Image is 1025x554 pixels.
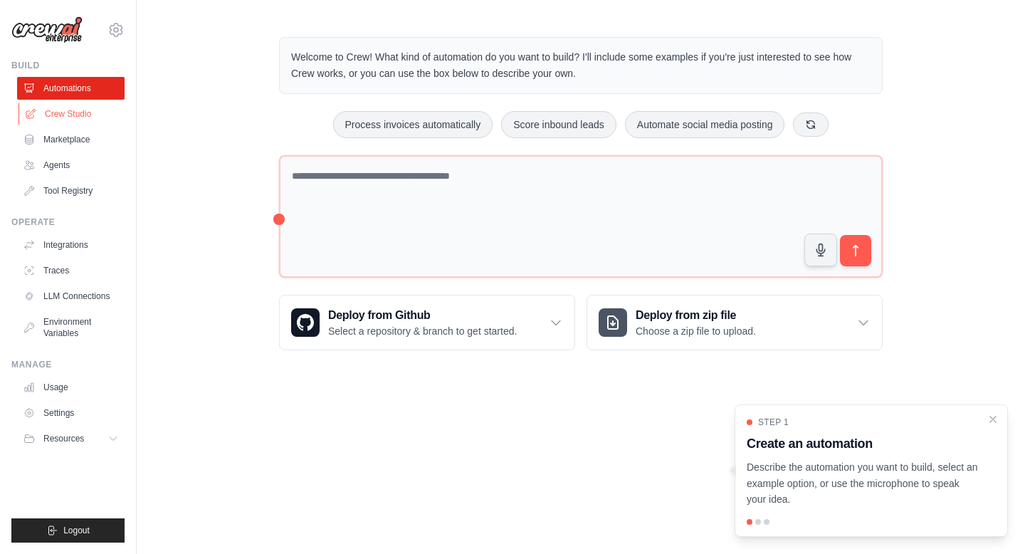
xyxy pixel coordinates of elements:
[747,434,979,454] h3: Create an automation
[17,310,125,345] a: Environment Variables
[17,234,125,256] a: Integrations
[291,49,871,82] p: Welcome to Crew! What kind of automation do you want to build? I'll include some examples if you'...
[17,179,125,202] a: Tool Registry
[987,414,999,425] button: Close walkthrough
[328,324,517,338] p: Select a repository & branch to get started.
[11,216,125,228] div: Operate
[17,128,125,151] a: Marketplace
[17,154,125,177] a: Agents
[954,486,1025,554] iframe: Chat Widget
[625,111,785,138] button: Automate social media posting
[17,376,125,399] a: Usage
[17,285,125,308] a: LLM Connections
[17,402,125,424] a: Settings
[758,417,789,428] span: Step 1
[636,324,756,338] p: Choose a zip file to upload.
[11,60,125,71] div: Build
[328,307,517,324] h3: Deploy from Github
[501,111,616,138] button: Score inbound leads
[17,259,125,282] a: Traces
[747,459,979,508] p: Describe the automation you want to build, select an example option, or use the microphone to spe...
[43,433,84,444] span: Resources
[636,307,756,324] h3: Deploy from zip file
[19,103,126,125] a: Crew Studio
[63,525,90,536] span: Logout
[11,518,125,543] button: Logout
[17,427,125,450] button: Resources
[333,111,493,138] button: Process invoices automatically
[17,77,125,100] a: Automations
[11,359,125,370] div: Manage
[11,16,83,43] img: Logo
